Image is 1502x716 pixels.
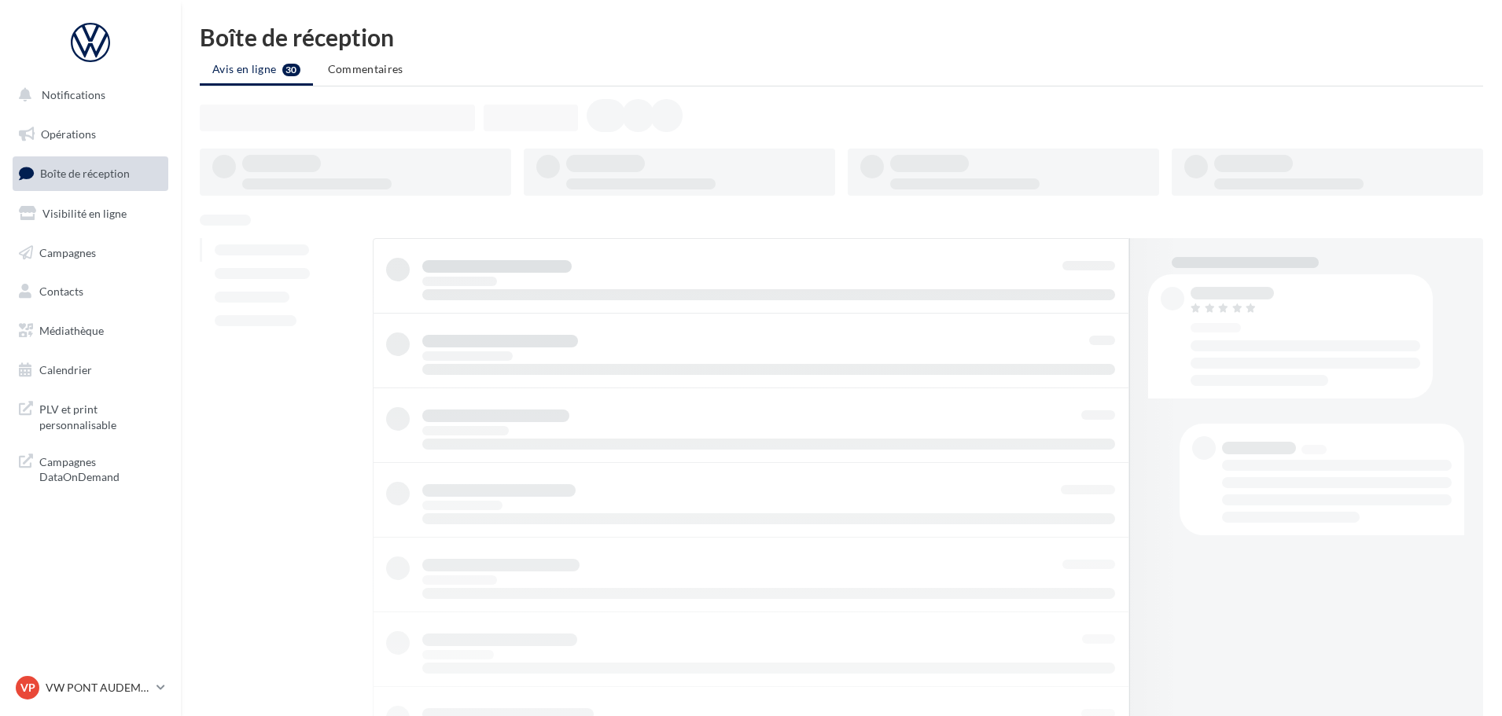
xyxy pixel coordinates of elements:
[42,207,127,220] span: Visibilité en ligne
[9,79,165,112] button: Notifications
[39,451,162,485] span: Campagnes DataOnDemand
[39,324,104,337] span: Médiathèque
[39,398,162,432] span: PLV et print personnalisable
[40,167,130,180] span: Boîte de réception
[9,354,171,387] a: Calendrier
[20,680,35,696] span: VP
[9,197,171,230] a: Visibilité en ligne
[9,118,171,151] a: Opérations
[9,314,171,347] a: Médiathèque
[39,245,96,259] span: Campagnes
[13,673,168,703] a: VP VW PONT AUDEMER
[39,285,83,298] span: Contacts
[46,680,150,696] p: VW PONT AUDEMER
[9,392,171,439] a: PLV et print personnalisable
[328,62,403,75] span: Commentaires
[42,88,105,101] span: Notifications
[9,237,171,270] a: Campagnes
[9,156,171,190] a: Boîte de réception
[9,275,171,308] a: Contacts
[39,363,92,376] span: Calendrier
[9,445,171,491] a: Campagnes DataOnDemand
[200,25,1483,49] div: Boîte de réception
[41,127,96,141] span: Opérations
